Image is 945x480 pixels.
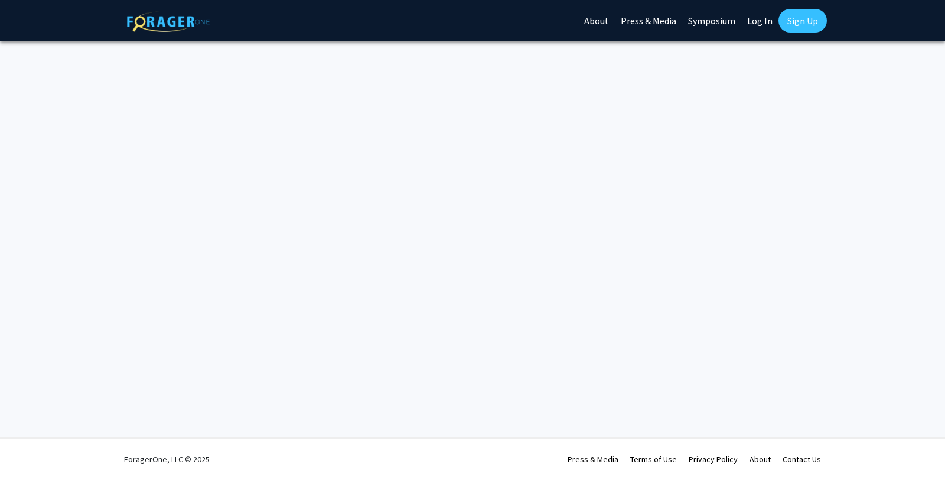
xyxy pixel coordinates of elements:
[783,454,821,465] a: Contact Us
[750,454,771,465] a: About
[630,454,677,465] a: Terms of Use
[689,454,738,465] a: Privacy Policy
[127,11,210,32] img: ForagerOne Logo
[124,439,210,480] div: ForagerOne, LLC © 2025
[568,454,618,465] a: Press & Media
[778,9,827,33] a: Sign Up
